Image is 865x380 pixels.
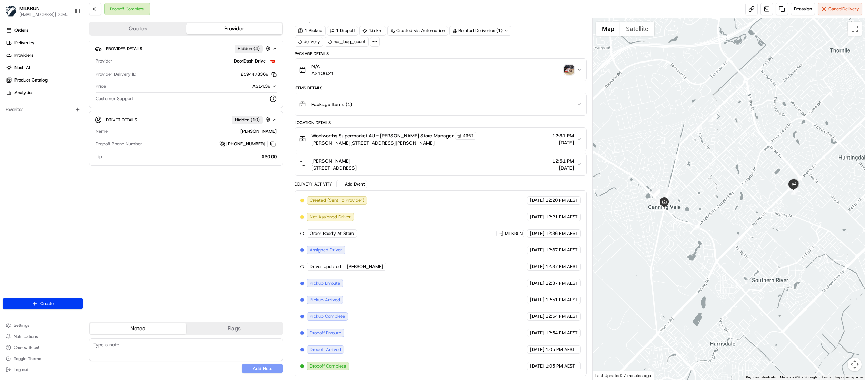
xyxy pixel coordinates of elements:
span: Cancel Delivery [828,6,859,12]
button: 2594478369 [241,71,277,77]
a: Open this area in Google Maps (opens a new window) [594,371,617,380]
span: [PHONE_NUMBER] [226,141,265,147]
button: Chat with us! [3,343,83,352]
span: [PERSON_NAME][STREET_ADDRESS][PERSON_NAME] [311,140,476,146]
img: photo_proof_of_delivery image [564,65,574,75]
span: Create [40,301,54,307]
span: Driver Updated [310,264,341,270]
div: 4.5 km [359,26,386,36]
span: [DATE] [530,280,544,286]
span: Dropoff Phone Number [96,141,142,147]
span: Dropoff Arrived [310,346,341,353]
button: Settings [3,321,83,330]
span: Product Catalog [14,77,48,83]
button: Create [3,298,83,309]
span: 12:51 PM AEST [546,297,578,303]
span: 12:36 PM AEST [546,230,578,237]
div: 7 [653,189,660,196]
button: [EMAIL_ADDRESS][DOMAIN_NAME] [19,12,69,17]
span: Provider Delivery ID [96,71,136,77]
button: Provider [186,23,283,34]
div: 10 [693,222,700,230]
button: N/AA$106.21photo_proof_of_delivery image [295,59,586,81]
span: Pickup Enroute [310,280,340,286]
span: Hidden ( 10 ) [235,117,260,123]
span: [DATE] [530,313,544,320]
div: Items Details [295,85,587,91]
button: Provider DetailsHidden (4) [95,43,277,54]
span: Created (Sent To Provider) [310,197,364,203]
span: 12:37 PM AEST [546,280,578,286]
span: 12:37 PM AEST [546,264,578,270]
a: Analytics [3,87,86,98]
div: Favorites [3,104,83,115]
a: Created via Automation [387,26,448,36]
span: Analytics [14,89,33,96]
span: Reassign [794,6,812,12]
span: 12:54 PM AEST [546,313,578,320]
span: N/A [311,63,334,70]
span: 12:37 PM AEST [546,247,578,253]
span: Not Assigned Driver [310,214,351,220]
div: 1 [708,115,716,122]
span: Pickup Arrived [310,297,340,303]
div: Location Details [295,120,587,125]
span: Chat with us! [14,345,39,350]
span: DoorDash Drive [234,58,266,64]
span: Driver Details [106,117,137,123]
span: Order Ready At Store [310,230,354,237]
img: doordash_logo_v2.png [268,57,277,65]
button: Log out [3,365,83,374]
span: Assigned Driver [310,247,342,253]
span: Notifications [14,334,38,339]
button: Toggle Theme [3,354,83,363]
div: A$0.00 [105,154,277,160]
span: Price [96,83,106,89]
span: Log out [14,367,28,372]
button: MILKRUN [19,5,40,12]
button: Keyboard shortcuts [746,375,776,380]
button: Reassign [791,3,815,15]
span: Hidden ( 4 ) [238,46,260,52]
button: Add Event [336,180,367,188]
div: Package Details [295,51,587,56]
a: Providers [3,50,86,61]
span: [PERSON_NAME] [311,158,350,164]
span: 1:05 PM AEST [546,346,575,353]
button: MILKRUNMILKRUN[EMAIL_ADDRESS][DOMAIN_NAME] [3,3,71,19]
span: Map data ©2025 Google [780,375,817,379]
span: Provider [96,58,112,64]
span: A$14.39 [252,83,270,89]
button: Map camera controls [848,358,862,371]
a: Nash AI [3,62,86,73]
span: Toggle Theme [14,356,41,361]
button: [PERSON_NAME][STREET_ADDRESS]12:51 PM[DATE] [295,153,586,175]
span: [STREET_ADDRESS] [311,164,357,171]
button: Notes [90,323,186,334]
button: Driver DetailsHidden (10) [95,114,277,125]
span: [DATE] [530,214,544,220]
span: A$106.21 [311,70,334,77]
span: Providers [14,52,33,58]
button: Toggle fullscreen view [848,22,862,36]
span: [PERSON_NAME] [347,264,383,270]
span: [DATE] [530,363,544,369]
div: 11 [736,234,744,241]
div: 9 [656,198,664,206]
span: Name [96,128,108,134]
span: 12:20 PM AEST [546,197,578,203]
div: 3 [665,189,672,197]
span: Dropoff Complete [310,363,346,369]
span: Customer Support [96,96,133,102]
span: Package Items ( 1 ) [311,101,352,108]
span: Dropoff Enroute [310,330,341,336]
button: Notifications [3,332,83,341]
button: Show street map [596,22,620,36]
button: [PHONE_NUMBER] [219,140,277,148]
span: [DATE] [530,247,544,253]
span: [DATE] [530,330,544,336]
button: Show satellite imagery [620,22,654,36]
div: 1 Pickup [295,26,326,36]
